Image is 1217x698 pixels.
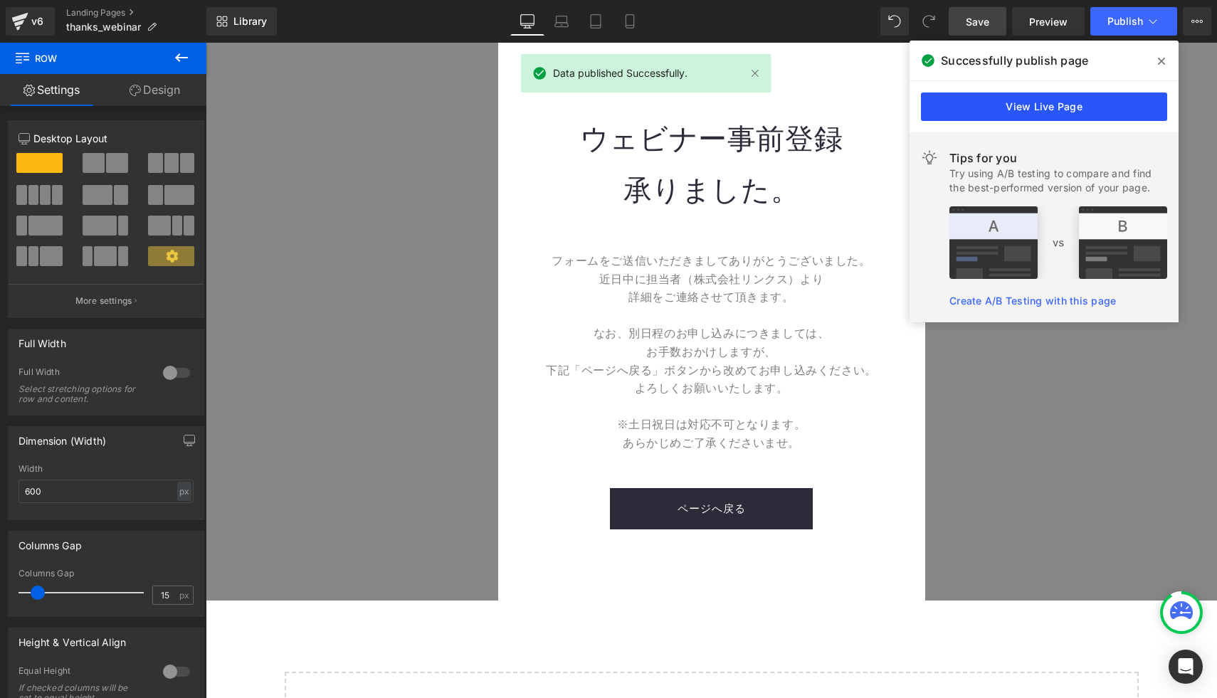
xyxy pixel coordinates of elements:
div: Full Width [19,366,149,381]
font: よろしくお願いいたします。 [429,339,583,351]
a: ページへ戻る [404,445,607,487]
img: tip.png [949,206,1167,279]
span: Publish [1107,16,1143,27]
font: 近日中に担当者（株式会社リンクス）より [394,231,618,243]
img: light.svg [921,149,938,166]
div: Full Width [19,329,66,349]
font: あらかじめご了承くださいませ。 [417,394,594,406]
span: thanks_webinar [66,21,141,33]
span: Library [233,15,267,28]
div: Select stretching options for row and content. [19,384,147,404]
a: New Library [206,7,277,36]
button: More settings [9,284,204,317]
a: Tablet [579,7,613,36]
p: More settings [75,295,132,307]
a: Mobile [613,7,647,36]
div: Width [19,464,194,474]
font: 下記「ページへ戻る」ボタンから改めてお申し込みください。 [340,322,671,334]
font: フォームをご送信いただきましてありがとうございました。 [346,212,665,224]
font: ウェビナー事前登録 [374,80,637,112]
div: Equal Height [19,665,149,680]
a: Create A/B Testing with this page [949,295,1116,307]
span: Data published Successfully. [553,65,687,81]
font: ※土日祝日は対応不可となります。 [411,376,601,388]
button: Redo [915,7,943,36]
span: Preview [1029,14,1068,29]
div: px [177,482,191,501]
p: Desktop Layout [19,131,194,146]
font: 詳細をご連絡させて頂きます。 [423,248,588,260]
button: More [1183,7,1211,36]
span: Row [14,43,157,74]
div: Columns Gap [19,569,194,578]
font: なお、別日程のお申し込みにつきましては、 [388,285,624,297]
a: v6 [6,7,55,36]
span: Successfully publish page [941,52,1088,69]
div: Columns Gap [19,532,82,551]
div: Tips for you [949,149,1167,166]
a: Laptop [544,7,579,36]
a: Design [103,74,206,106]
div: Height & Vertical Align [19,628,126,648]
span: px [179,591,191,600]
div: v6 [28,12,46,31]
div: Open Intercom Messenger [1169,650,1203,684]
div: Try using A/B testing to compare and find the best-performed version of your page. [949,166,1167,195]
a: Landing Pages [66,7,206,18]
span: お手数おかけしますが、 [441,303,571,315]
a: Preview [1012,7,1085,36]
input: auto [19,480,194,503]
a: Desktop [510,7,544,36]
a: View Live Page [921,92,1167,121]
button: Undo [880,7,909,36]
span: Save [966,14,989,29]
button: Publish [1090,7,1177,36]
div: Dimension (Width) [19,427,106,447]
font: 承りました。 [418,132,594,164]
